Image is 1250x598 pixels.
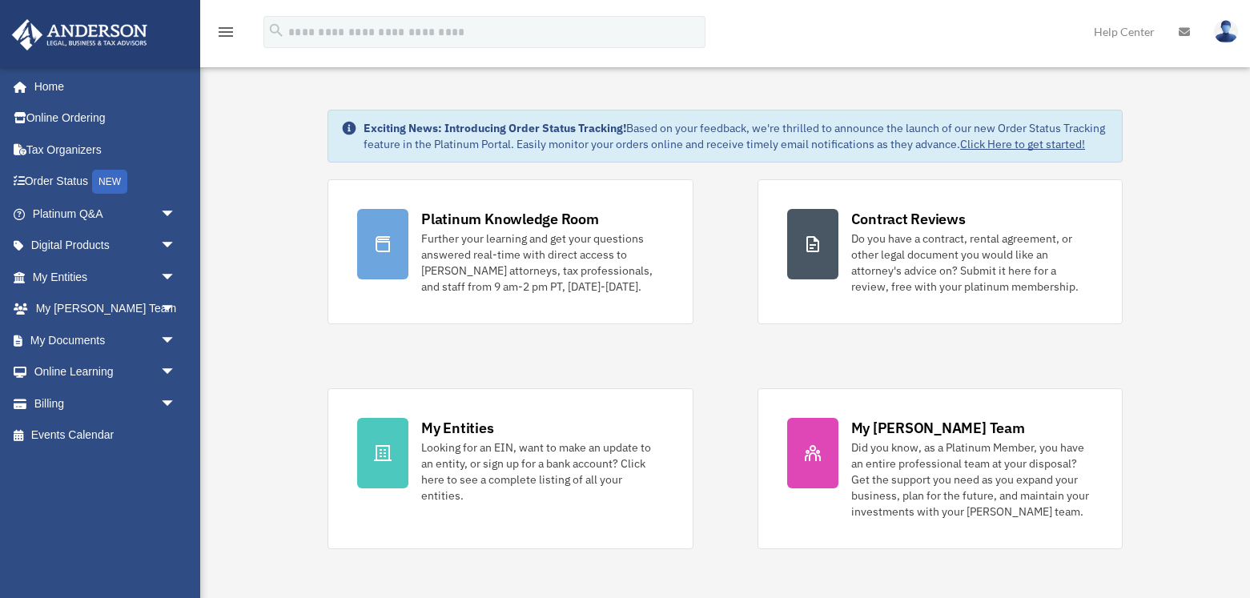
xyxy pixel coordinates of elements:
a: Contract Reviews Do you have a contract, rental agreement, or other legal document you would like... [758,179,1123,324]
div: Did you know, as a Platinum Member, you have an entire professional team at your disposal? Get th... [851,439,1093,520]
a: My [PERSON_NAME] Team Did you know, as a Platinum Member, you have an entire professional team at... [758,388,1123,549]
div: Based on your feedback, we're thrilled to announce the launch of our new Order Status Tracking fe... [364,120,1109,152]
div: Platinum Knowledge Room [421,209,599,229]
a: Order StatusNEW [11,166,200,199]
span: arrow_drop_down [160,261,192,294]
a: My [PERSON_NAME] Teamarrow_drop_down [11,293,200,325]
a: My Entitiesarrow_drop_down [11,261,200,293]
img: Anderson Advisors Platinum Portal [7,19,152,50]
a: Events Calendar [11,419,200,452]
a: Online Ordering [11,102,200,134]
a: Online Learningarrow_drop_down [11,356,200,388]
span: arrow_drop_down [160,387,192,420]
div: Contract Reviews [851,209,966,229]
a: Platinum Knowledge Room Further your learning and get your questions answered real-time with dire... [328,179,693,324]
strong: Exciting News: Introducing Order Status Tracking! [364,121,626,135]
img: User Pic [1214,20,1238,43]
a: Billingarrow_drop_down [11,387,200,419]
a: Digital Productsarrow_drop_down [11,230,200,262]
a: My Documentsarrow_drop_down [11,324,200,356]
span: arrow_drop_down [160,293,192,326]
div: My Entities [421,418,493,438]
div: NEW [92,170,127,194]
a: Platinum Q&Aarrow_drop_down [11,198,200,230]
a: Tax Organizers [11,134,200,166]
a: My Entities Looking for an EIN, want to make an update to an entity, or sign up for a bank accoun... [328,388,693,549]
div: Further your learning and get your questions answered real-time with direct access to [PERSON_NAM... [421,231,663,295]
i: menu [216,22,235,42]
a: Click Here to get started! [960,137,1085,151]
span: arrow_drop_down [160,324,192,357]
div: My [PERSON_NAME] Team [851,418,1025,438]
span: arrow_drop_down [160,356,192,389]
a: Home [11,70,192,102]
span: arrow_drop_down [160,198,192,231]
i: search [267,22,285,39]
span: arrow_drop_down [160,230,192,263]
div: Do you have a contract, rental agreement, or other legal document you would like an attorney's ad... [851,231,1093,295]
a: menu [216,28,235,42]
div: Looking for an EIN, want to make an update to an entity, or sign up for a bank account? Click her... [421,439,663,504]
